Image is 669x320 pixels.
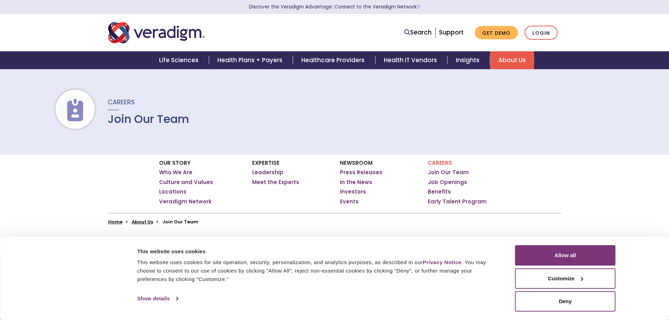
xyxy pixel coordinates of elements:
a: Health IT Vendors [375,51,447,69]
a: Health Plans + Payers [209,51,293,69]
a: Home [108,218,123,225]
div: This website uses cookies [137,247,499,256]
a: Veradigm Network [159,198,212,205]
a: Healthcare Providers [293,51,375,69]
a: About Us [132,218,153,225]
a: Press Releases [340,169,382,176]
span: Learn More [417,4,420,10]
a: Meet the Experts [252,179,299,186]
a: About Us [490,51,534,69]
a: Insights [447,51,490,69]
button: Customize [515,268,616,289]
a: Culture and Values [159,179,213,186]
a: Login [525,26,558,40]
a: In the News [340,179,372,186]
h1: Join Our Team [108,112,189,126]
a: Job Openings [428,179,467,186]
button: Deny [515,291,616,312]
a: Life Sciences [151,51,209,69]
a: Benefits [428,188,451,195]
a: Discover the Veradigm Advantage: Connect to the Veradigm NetworkLearn More [249,4,420,10]
a: Events [340,198,359,205]
a: Join Our Team [428,169,469,176]
a: Investors [340,188,366,195]
a: Leadership [252,169,283,176]
a: Get Demo [475,26,518,40]
button: Allow all [515,245,616,266]
a: Search [404,28,432,37]
a: Who We Are [159,169,192,176]
a: Early Talent Program [428,198,487,205]
span: Careers [108,98,135,106]
img: Veradigm logo [108,21,205,44]
a: Privacy Notice [423,259,461,265]
a: Support [439,28,464,37]
a: Show details [137,293,178,304]
div: This website uses cookies for site operation, security, personalization, and analytics purposes, ... [137,258,499,283]
a: Locations [159,188,186,195]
